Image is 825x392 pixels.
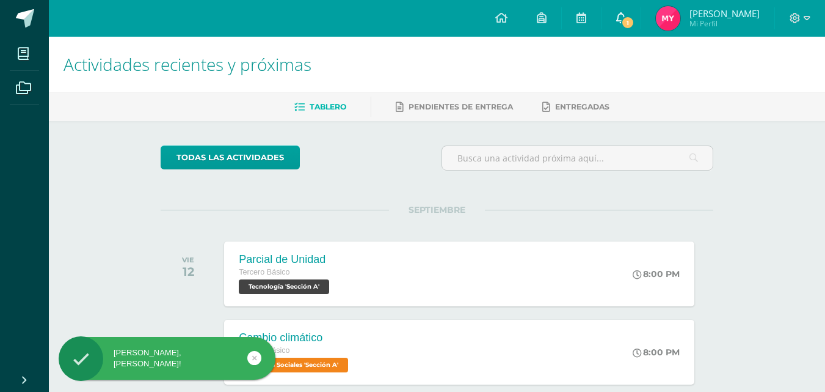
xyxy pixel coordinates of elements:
span: Tablero [310,102,346,111]
span: SEPTIEMBRE [389,204,485,215]
a: Entregadas [542,97,609,117]
a: Tablero [294,97,346,117]
div: [PERSON_NAME], [PERSON_NAME]! [59,347,275,369]
span: Pendientes de entrega [409,102,513,111]
div: 8:00 PM [633,268,680,279]
div: Parcial de Unidad [239,253,332,266]
span: 1 [621,16,634,29]
span: Tecnología 'Sección A' [239,279,329,294]
span: [PERSON_NAME] [689,7,760,20]
div: 12 [182,264,194,279]
img: f9abb0ae9418971445c6ba7d63445e70.png [656,6,680,31]
a: todas las Actividades [161,146,300,169]
a: Pendientes de entrega [396,97,513,117]
div: 8:00 PM [633,347,680,358]
span: Mi Perfil [689,18,760,29]
span: Actividades recientes y próximas [64,53,311,76]
div: Cambio climático [239,331,351,344]
span: Entregadas [555,102,609,111]
span: Tercero Básico [239,268,289,276]
div: VIE [182,256,194,264]
input: Busca una actividad próxima aquí... [442,146,713,170]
